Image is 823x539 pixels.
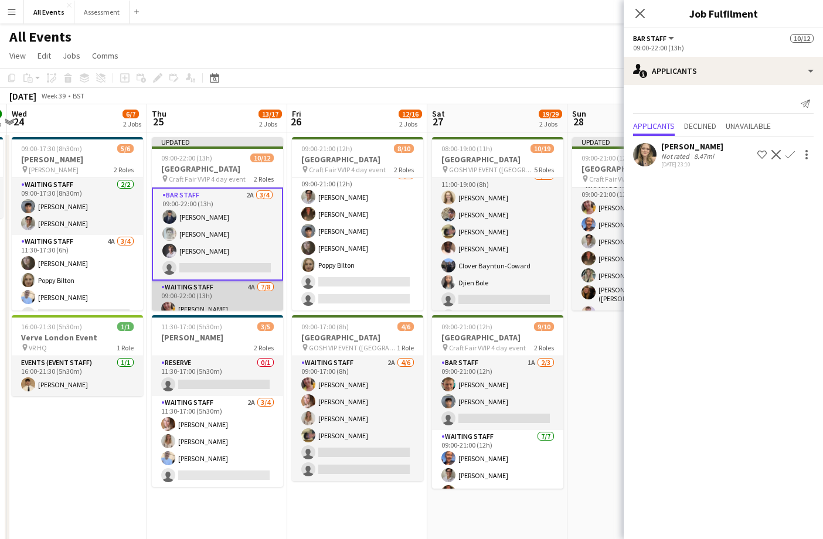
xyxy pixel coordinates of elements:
[394,165,414,174] span: 2 Roles
[152,332,283,343] h3: [PERSON_NAME]
[292,169,423,311] app-card-role: Waiting Staff5/709:00-21:00 (12h)[PERSON_NAME][PERSON_NAME][PERSON_NAME][PERSON_NAME]Poppy Bilton
[152,187,283,281] app-card-role: Bar Staff2A3/409:00-22:00 (13h)[PERSON_NAME][PERSON_NAME][PERSON_NAME]
[12,356,143,396] app-card-role: Events (Event Staff)1/116:00-21:30 (5h30m)[PERSON_NAME]
[250,153,274,162] span: 10/12
[633,34,676,43] button: Bar Staff
[534,343,554,352] span: 2 Roles
[259,120,281,128] div: 2 Jobs
[152,356,283,396] app-card-role: Reserve0/111:30-17:00 (5h30m)
[432,137,563,311] app-job-card: 08:00-19:00 (11h)10/19[GEOGRAPHIC_DATA] GOSH VIP EVENT ([GEOGRAPHIC_DATA][PERSON_NAME])5 Roles[PE...
[152,137,283,311] app-job-card: Updated09:00-22:00 (13h)10/12[GEOGRAPHIC_DATA] Craft Fair VVIP 4 day event2 RolesBar Staff2A3/409...
[292,356,423,481] app-card-role: Waiting Staff2A4/609:00-17:00 (8h)[PERSON_NAME][PERSON_NAME][PERSON_NAME][PERSON_NAME]
[63,50,80,61] span: Jobs
[292,137,423,311] app-job-card: 09:00-21:00 (12h)8/10[GEOGRAPHIC_DATA] Craft Fair VVIP 4 day event2 Roles[PERSON_NAME][PERSON_NAM...
[539,110,562,118] span: 19/29
[432,108,445,119] span: Sat
[399,110,422,118] span: 12/16
[661,152,692,161] div: Not rated
[152,315,283,487] app-job-card: 11:30-17:00 (5h30m)3/5[PERSON_NAME]2 RolesReserve0/111:30-17:00 (5h30m) Waiting Staff2A3/411:30-1...
[12,315,143,396] app-job-card: 16:00-21:30 (5h30m)1/1Verve London Event VR HQ1 RoleEvents (Event Staff)1/116:00-21:30 (5h30m)[PE...
[441,144,492,153] span: 08:00-19:00 (11h)
[29,165,79,174] span: [PERSON_NAME]
[5,48,30,63] a: View
[432,332,563,343] h3: [GEOGRAPHIC_DATA]
[633,34,666,43] span: Bar Staff
[309,165,386,174] span: Craft Fair VVIP 4 day event
[684,122,716,130] span: Declined
[309,343,397,352] span: GOSH VIP EVENT ([GEOGRAPHIC_DATA][PERSON_NAME])
[33,48,56,63] a: Edit
[572,163,703,174] h3: [GEOGRAPHIC_DATA]
[74,1,130,23] button: Assessment
[290,115,301,128] span: 26
[661,141,723,152] div: [PERSON_NAME]
[432,169,563,379] app-card-role: Waiting Staff6/1111:00-19:00 (8h)[PERSON_NAME][PERSON_NAME][PERSON_NAME][PERSON_NAME]Clover Baynt...
[301,144,352,153] span: 09:00-21:00 (12h)
[432,356,563,430] app-card-role: Bar Staff1A2/309:00-21:00 (12h)[PERSON_NAME][PERSON_NAME]
[633,43,814,52] div: 09:00-22:00 (13h)
[292,108,301,119] span: Fri
[9,28,72,46] h1: All Events
[254,175,274,183] span: 2 Roles
[397,322,414,331] span: 4/6
[726,122,771,130] span: Unavailable
[24,1,74,23] button: All Events
[692,152,716,161] div: 8.47mi
[87,48,123,63] a: Comms
[572,137,703,146] div: Updated
[624,57,823,85] div: Applicants
[123,120,141,128] div: 2 Jobs
[292,154,423,165] h3: [GEOGRAPHIC_DATA]
[152,281,283,439] app-card-role: Waiting Staff4A7/809:00-22:00 (13h)[PERSON_NAME]
[259,110,282,118] span: 13/17
[301,322,349,331] span: 09:00-17:00 (8h)
[152,396,283,487] app-card-role: Waiting Staff2A3/411:30-17:00 (5h30m)[PERSON_NAME][PERSON_NAME][PERSON_NAME]
[572,179,703,325] app-card-role: Waiting Staff7/709:00-21:00 (12h)[PERSON_NAME][PERSON_NAME][PERSON_NAME][PERSON_NAME][PERSON_NAME...
[92,50,118,61] span: Comms
[449,343,526,352] span: Craft Fair VVIP 4 day event
[254,343,274,352] span: 2 Roles
[161,153,212,162] span: 09:00-22:00 (13h)
[38,50,51,61] span: Edit
[169,175,246,183] span: Craft Fair VVIP 4 day event
[432,315,563,489] app-job-card: 09:00-21:00 (12h)9/10[GEOGRAPHIC_DATA] Craft Fair VVIP 4 day event2 RolesBar Staff1A2/309:00-21:0...
[572,137,703,311] app-job-card: Updated09:00-21:00 (12h)11/11[GEOGRAPHIC_DATA] Craft Fair VVIP 4 day event3 RolesReserve1/109:00-...
[534,165,554,174] span: 5 Roles
[432,154,563,165] h3: [GEOGRAPHIC_DATA]
[12,108,27,119] span: Wed
[661,161,723,168] div: [DATE] 23:10
[292,315,423,481] div: 09:00-17:00 (8h)4/6[GEOGRAPHIC_DATA] GOSH VIP EVENT ([GEOGRAPHIC_DATA][PERSON_NAME])1 RoleWaiting...
[152,137,283,146] div: Updated
[441,322,492,331] span: 09:00-21:00 (12h)
[257,322,274,331] span: 3/5
[12,154,143,165] h3: [PERSON_NAME]
[117,322,134,331] span: 1/1
[9,90,36,102] div: [DATE]
[572,108,586,119] span: Sun
[449,165,534,174] span: GOSH VIP EVENT ([GEOGRAPHIC_DATA][PERSON_NAME])
[292,332,423,343] h3: [GEOGRAPHIC_DATA]
[12,137,143,311] app-job-card: 09:00-17:30 (8h30m)5/6[PERSON_NAME] [PERSON_NAME]2 RolesWaiting Staff2/209:00-17:30 (8h30m)[PERSO...
[152,163,283,174] h3: [GEOGRAPHIC_DATA]
[530,144,554,153] span: 10/19
[117,343,134,352] span: 1 Role
[534,322,554,331] span: 9/10
[12,178,143,235] app-card-role: Waiting Staff2/209:00-17:30 (8h30m)[PERSON_NAME][PERSON_NAME]
[21,144,82,153] span: 09:00-17:30 (8h30m)
[29,343,47,352] span: VR HQ
[152,108,166,119] span: Thu
[10,115,27,128] span: 24
[117,144,134,153] span: 5/6
[21,322,82,331] span: 16:00-21:30 (5h30m)
[12,235,143,326] app-card-role: Waiting Staff4A3/411:30-17:30 (6h)[PERSON_NAME]Poppy Bilton[PERSON_NAME]
[581,153,632,162] span: 09:00-21:00 (12h)
[123,110,139,118] span: 6/7
[12,332,143,343] h3: Verve London Event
